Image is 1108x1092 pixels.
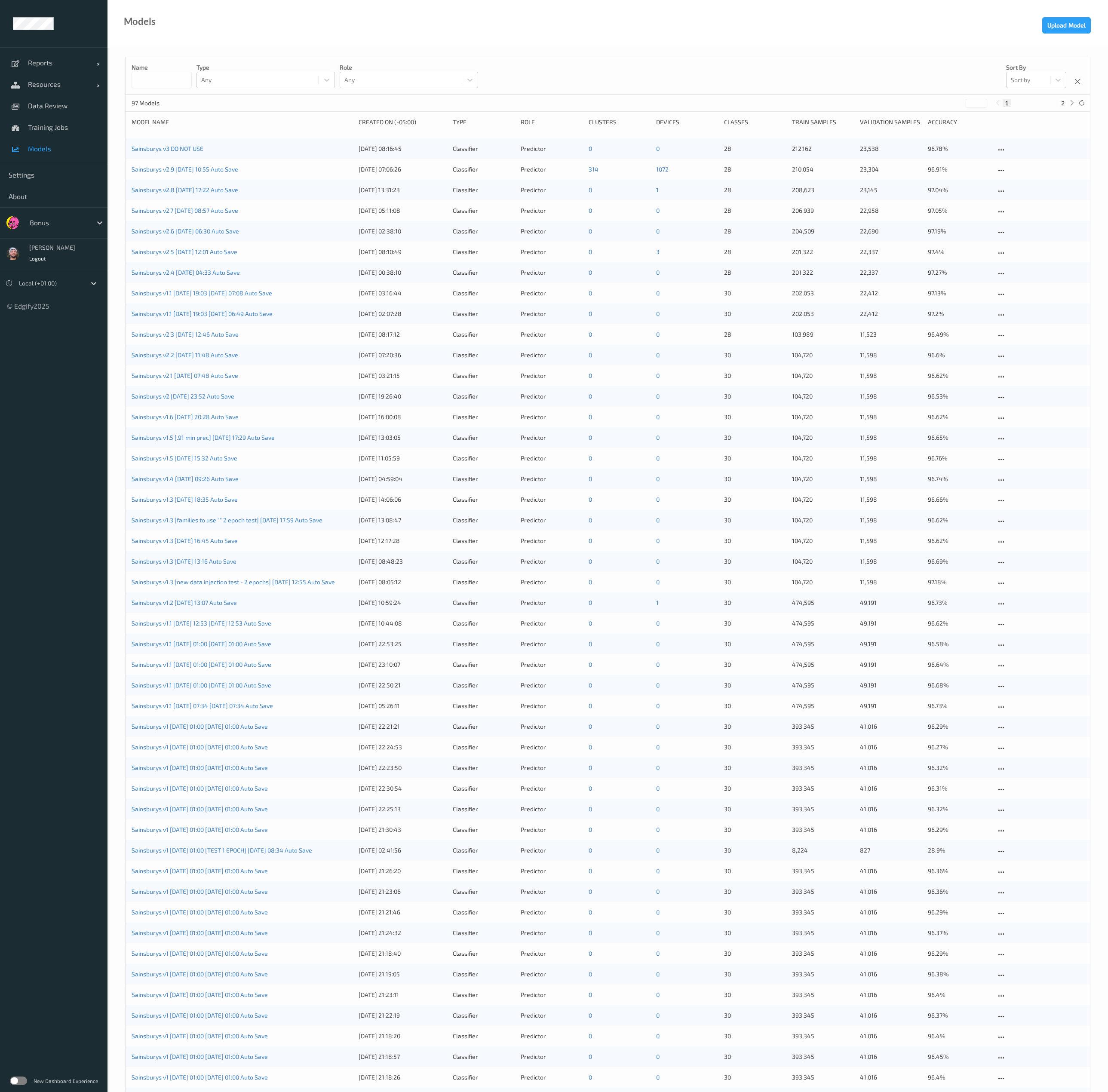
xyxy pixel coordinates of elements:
[724,289,786,298] p: 30
[860,186,922,194] p: 23,145
[656,496,660,503] a: 0
[656,331,660,338] a: 0
[589,331,592,338] a: 0
[724,186,786,194] p: 28
[132,847,312,854] a: Sainsburys v1 [DATE] 01:00 [TEST 1 EPOCH] [DATE] 08:34 Auto Save
[656,269,660,276] a: 0
[656,620,660,627] a: 0
[359,475,447,483] div: [DATE] 04:59:04
[589,599,592,606] a: 0
[132,723,268,730] a: Sainsburys v1 [DATE] 01:00 [DATE] 01:00 Auto Save
[132,661,271,668] a: Sainsburys v1.1 [DATE] 01:00 [DATE] 01:00 Auto Save
[359,392,447,401] div: [DATE] 19:26:40
[656,867,660,874] a: 0
[132,702,273,709] a: Sainsburys v1.1 [DATE] 07:34 [DATE] 07:34 Auto Save
[589,351,592,359] a: 0
[656,537,660,544] a: 0
[124,17,156,26] div: Models
[860,289,922,298] p: 22,412
[521,413,583,421] div: Predictor
[132,413,239,420] a: Sainsburys v1.6 [DATE] 20:28 Auto Save
[132,248,237,255] a: Sainsburys v2.5 [DATE] 12:01 Auto Save
[132,764,268,771] a: Sainsburys v1 [DATE] 01:00 [DATE] 01:00 Auto Save
[928,330,990,339] p: 96.49%
[521,330,583,339] div: Predictor
[860,537,922,545] p: 11,598
[521,392,583,401] div: Predictor
[860,118,922,126] div: Validation Samples
[132,537,238,544] a: Sainsburys v1.3 [DATE] 16:45 Auto Save
[860,392,922,401] p: 11,598
[359,310,447,318] div: [DATE] 02:07:28
[453,413,515,421] div: Classifier
[132,351,238,359] a: Sainsburys v2.2 [DATE] 11:48 Auto Save
[359,495,447,504] div: [DATE] 14:06:06
[132,372,238,379] a: Sainsburys v2.1 [DATE] 07:48 Auto Save
[589,702,592,709] a: 0
[589,661,592,668] a: 0
[656,145,660,152] a: 0
[860,144,922,153] p: 23,538
[453,454,515,463] div: Classifier
[656,166,669,173] a: 1072
[724,227,786,236] p: 28
[521,433,583,442] div: Predictor
[656,991,660,998] a: 0
[724,454,786,463] p: 30
[359,144,447,153] div: [DATE] 08:16:45
[1042,17,1091,34] button: Upload Model
[928,268,990,277] p: 97.27%
[132,826,268,833] a: Sainsburys v1 [DATE] 01:00 [DATE] 01:00 Auto Save
[928,433,990,442] p: 96.65%
[521,165,583,174] div: Predictor
[724,495,786,504] p: 30
[792,392,854,401] p: 104,720
[132,867,268,874] a: Sainsburys v1 [DATE] 01:00 [DATE] 01:00 Auto Save
[656,826,660,833] a: 0
[589,118,651,126] div: clusters
[521,516,583,525] div: Predictor
[656,640,660,647] a: 0
[589,145,592,152] a: 0
[589,950,592,957] a: 0
[521,371,583,380] div: Predictor
[792,433,854,442] p: 104,720
[589,908,592,916] a: 0
[792,144,854,153] p: 212,162
[132,1074,268,1081] a: Sainsburys v1 [DATE] 01:00 [DATE] 01:00 Auto Save
[453,268,515,277] div: Classifier
[589,929,592,936] a: 0
[656,743,660,751] a: 0
[589,372,592,379] a: 0
[359,186,447,194] div: [DATE] 13:31:23
[132,599,237,606] a: Sainsburys v1.2 [DATE] 13:07 Auto Save
[589,289,592,297] a: 0
[589,310,592,317] a: 0
[928,454,990,463] p: 96.76%
[860,371,922,380] p: 11,598
[792,118,854,126] div: Train Samples
[656,413,660,420] a: 0
[453,227,515,236] div: Classifier
[453,557,515,566] div: Classifier
[589,743,592,751] a: 0
[521,186,583,194] div: Predictor
[453,206,515,215] div: Classifier
[792,371,854,380] p: 104,720
[589,991,592,998] a: 0
[656,661,660,668] a: 0
[359,227,447,236] div: [DATE] 02:38:10
[724,413,786,421] p: 30
[589,785,592,792] a: 0
[724,351,786,359] p: 30
[656,764,660,771] a: 0
[521,248,583,256] div: Predictor
[453,475,515,483] div: Classifier
[724,330,786,339] p: 28
[359,206,447,215] div: [DATE] 05:11:08
[589,393,592,400] a: 0
[656,723,660,730] a: 0
[132,207,238,214] a: Sainsburys v2.7 [DATE] 08:57 Auto Save
[724,371,786,380] p: 30
[132,950,268,957] a: Sainsburys v1 [DATE] 01:00 [DATE] 01:00 Auto Save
